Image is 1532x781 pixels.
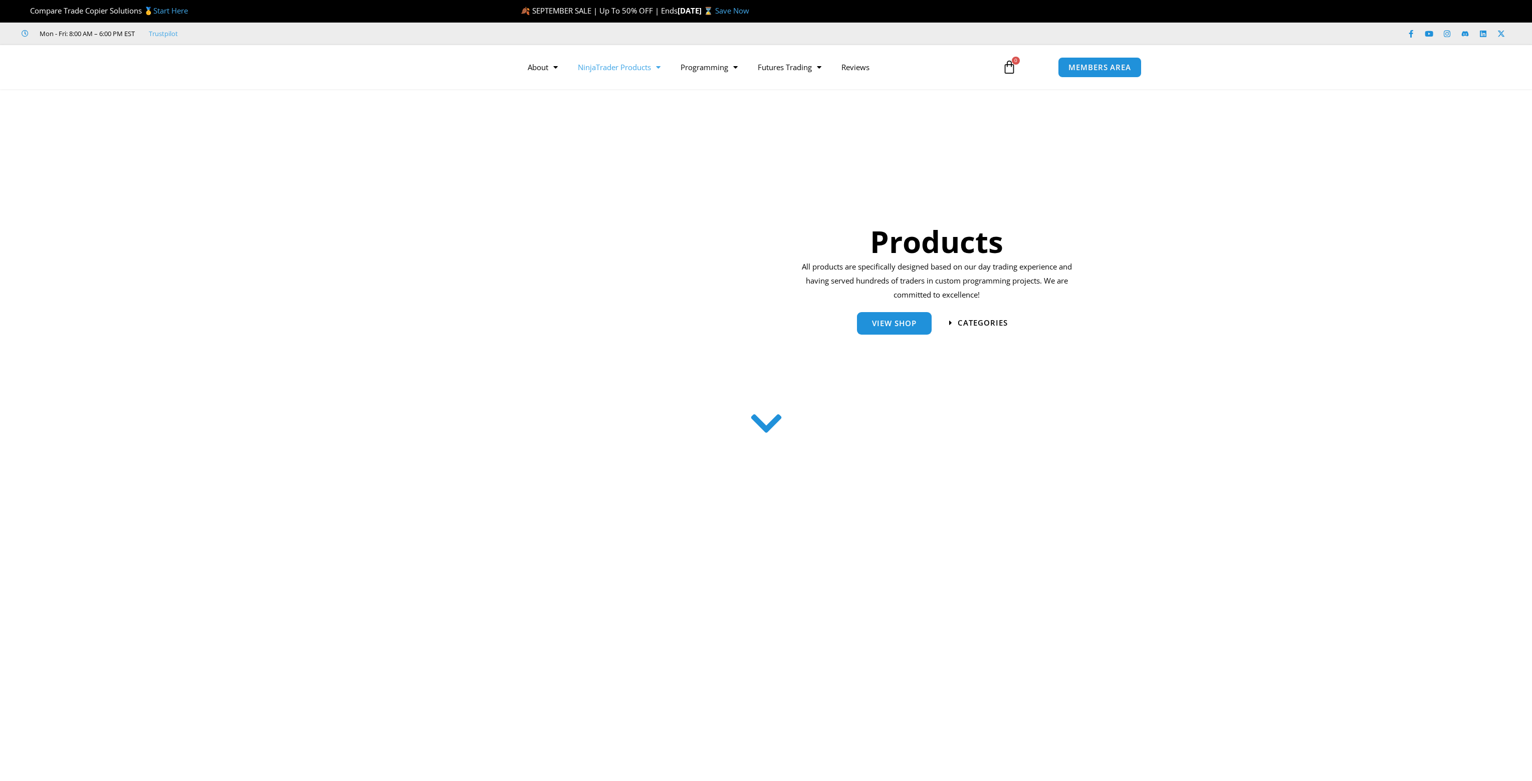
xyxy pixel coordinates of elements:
a: NinjaTrader Products [568,56,671,79]
span: View Shop [872,320,917,327]
h1: Products [798,220,1075,263]
a: Trustpilot [149,28,178,40]
a: MEMBERS AREA [1058,57,1142,78]
p: All products are specifically designed based on our day trading experience and having served hund... [798,260,1075,302]
nav: Menu [518,56,991,79]
a: Reviews [831,56,880,79]
a: About [518,56,568,79]
a: Save Now [715,6,749,16]
span: Compare Trade Copier Solutions 🥇 [22,6,188,16]
strong: [DATE] ⌛ [678,6,715,16]
span: 🍂 SEPTEMBER SALE | Up To 50% OFF | Ends [521,6,678,16]
a: categories [949,319,1008,327]
a: Futures Trading [748,56,831,79]
span: categories [958,319,1008,327]
a: Programming [671,56,748,79]
span: 0 [1012,57,1020,65]
img: LogoAI | Affordable Indicators – NinjaTrader [390,49,498,85]
a: View Shop [857,312,932,335]
img: ProductsSection scaled | Affordable Indicators – NinjaTrader [478,139,744,393]
span: Mon - Fri: 8:00 AM – 6:00 PM EST [37,28,135,40]
img: 🏆 [22,7,30,15]
span: MEMBERS AREA [1068,64,1131,71]
a: Start Here [153,6,188,16]
a: 0 [987,53,1031,82]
